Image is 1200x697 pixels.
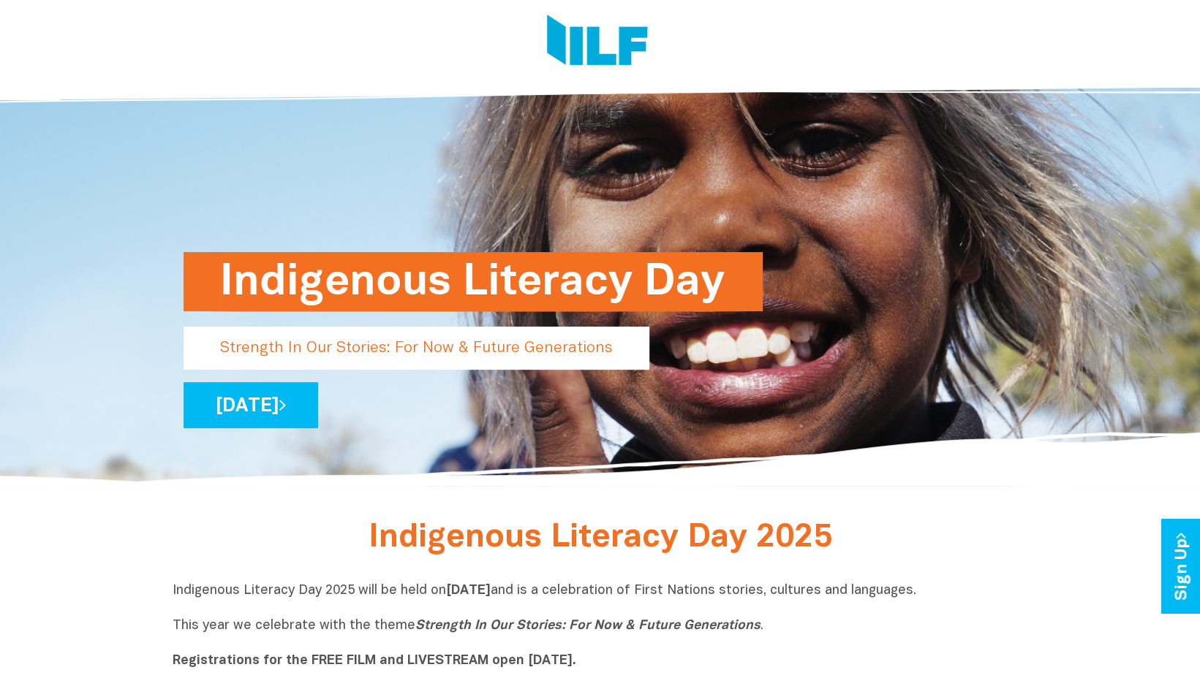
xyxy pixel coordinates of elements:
a: [DATE] [184,382,318,428]
span: Indigenous Literacy Day 2025 [369,523,832,553]
b: [DATE] [446,584,491,597]
h1: Indigenous Literacy Day [220,252,726,311]
img: Logo [547,15,648,69]
p: Indigenous Literacy Day 2025 will be held on and is a celebration of First Nations stories, cultu... [173,582,1028,670]
p: Strength In Our Stories: For Now & Future Generations [184,327,649,370]
b: Registrations for the FREE FILM and LIVESTREAM open [DATE]. [173,655,576,667]
i: Strength In Our Stories: For Now & Future Generations [415,620,761,632]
